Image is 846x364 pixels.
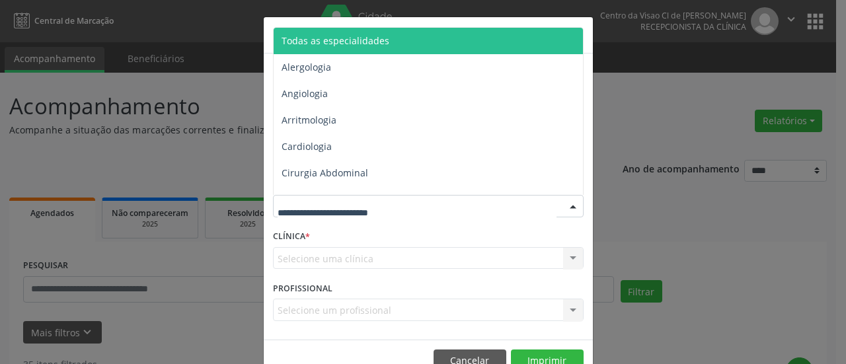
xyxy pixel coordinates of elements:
label: PROFISSIONAL [273,278,332,299]
span: Todas as especialidades [282,34,389,47]
button: Close [566,17,593,50]
span: Cirurgia Abdominal [282,166,368,179]
span: Angiologia [282,87,328,100]
label: CLÍNICA [273,227,310,247]
span: Cirurgia Bariatrica [282,193,363,205]
h5: Relatório de agendamentos [273,26,424,44]
span: Alergologia [282,61,331,73]
span: Cardiologia [282,140,332,153]
span: Arritmologia [282,114,336,126]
